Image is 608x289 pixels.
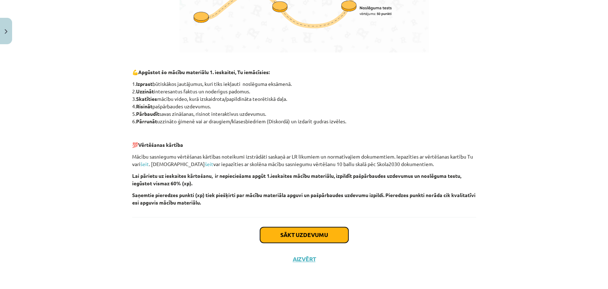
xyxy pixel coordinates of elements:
p: 💪 [132,68,476,76]
strong: Vērtēšanas kārtība [138,141,183,148]
strong: Risināt [136,103,152,109]
strong: Saņemtie pieredzes punkti (xp) tiek piešķirti par mācību materiāla apguvi un pašpārbaudes uzdevum... [132,192,476,206]
strong: Izprast [136,81,152,87]
button: Aizvērt [291,256,318,263]
a: šeit [205,161,213,167]
a: šeit [140,161,149,167]
p: 💯 [132,141,476,149]
p: 1. būtiskākos jautājumus, kuri tiks iekļauti noslēguma eksāmenā. 2. interesantus faktus un noderī... [132,80,476,125]
strong: Skatīties [136,96,157,102]
strong: Apgūstot šo mācību materiālu 1. ieskaitei, Tu iemācīsies: [138,69,270,75]
strong: Uzzināt [136,88,154,94]
strong: Pārbaudīt [136,110,159,117]
img: icon-close-lesson-0947bae3869378f0d4975bcd49f059093ad1ed9edebbc8119c70593378902aed.svg [5,29,7,34]
strong: Lai pārietu uz ieskaites kārtošanu, ir nepieciešams apgūt 1.ieskaites mācību materiālu, izpildīt ... [132,172,461,186]
button: Sākt uzdevumu [260,227,348,243]
p: Mācību sasniegumu vērtēšanas kārtības noteikumi izstrādāti saskaņā ar LR likumiem un normatīvajie... [132,153,476,168]
strong: Pārrunāt [136,118,157,124]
